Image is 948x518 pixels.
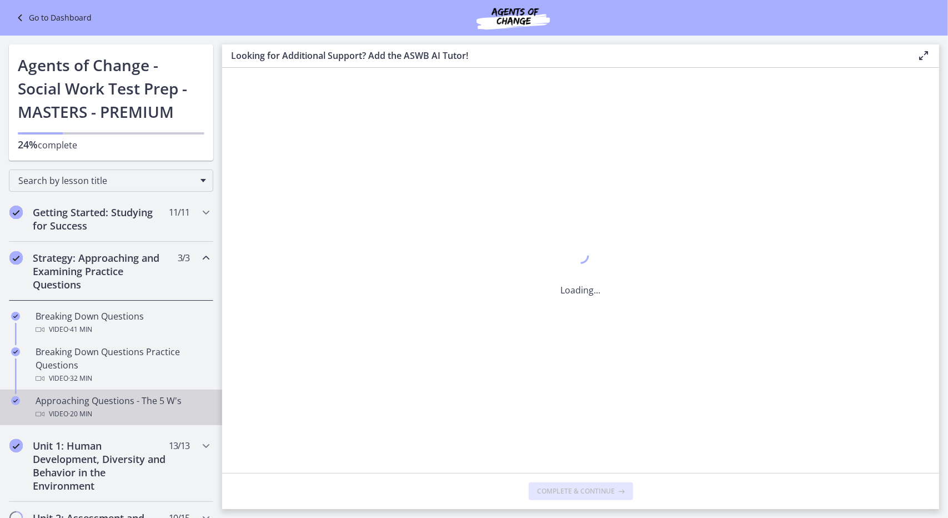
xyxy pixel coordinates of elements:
div: Breaking Down Questions Practice Questions [36,345,209,385]
span: 11 / 11 [169,206,189,219]
i: Completed [9,251,23,265]
i: Completed [11,347,20,356]
h1: Agents of Change - Social Work Test Prep - MASTERS - PREMIUM [18,53,204,123]
span: 24% [18,138,38,151]
i: Completed [9,439,23,452]
h2: Getting Started: Studying for Success [33,206,168,232]
span: · 41 min [68,323,92,336]
div: Video [36,372,209,385]
div: Search by lesson title [9,170,213,192]
span: · 20 min [68,407,92,421]
span: 13 / 13 [169,439,189,452]
span: Complete & continue [538,487,615,496]
div: Approaching Questions - The 5 W's [36,394,209,421]
img: Agents of Change [447,4,580,31]
p: complete [18,138,204,152]
i: Completed [9,206,23,219]
h2: Strategy: Approaching and Examining Practice Questions [33,251,168,291]
p: Loading... [561,283,601,297]
a: Go to Dashboard [13,11,92,24]
h3: Looking for Additional Support? Add the ASWB AI Tutor! [231,49,899,62]
div: 1 [561,245,601,270]
i: Completed [11,396,20,405]
div: Video [36,407,209,421]
i: Completed [11,312,20,321]
span: Search by lesson title [18,175,195,187]
h2: Unit 1: Human Development, Diversity and Behavior in the Environment [33,439,168,492]
div: Video [36,323,209,336]
span: 3 / 3 [178,251,189,265]
div: Breaking Down Questions [36,310,209,336]
button: Complete & continue [529,482,633,500]
span: · 32 min [68,372,92,385]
